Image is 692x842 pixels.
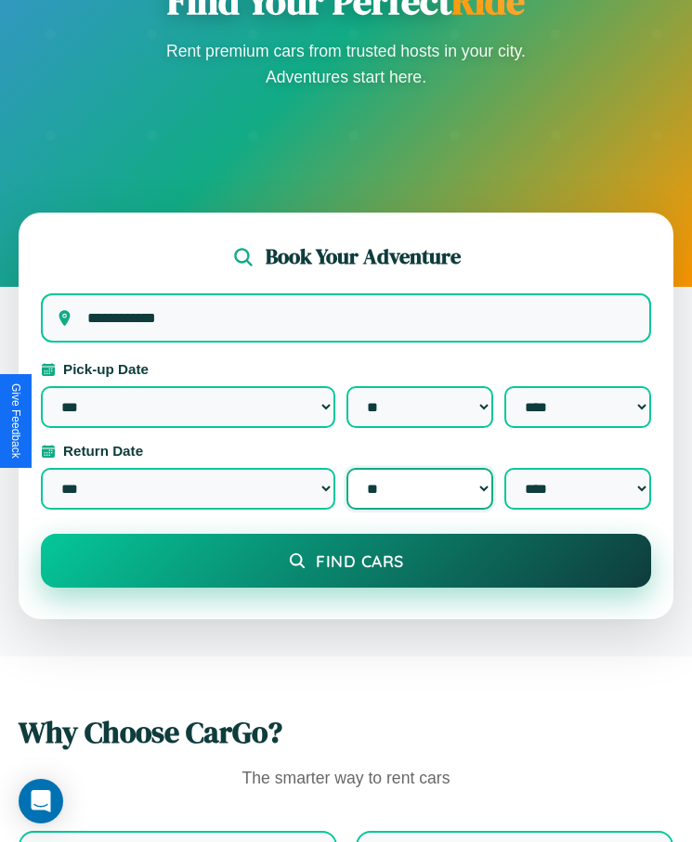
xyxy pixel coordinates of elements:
label: Pick-up Date [41,361,651,377]
div: Give Feedback [9,383,22,459]
h2: Book Your Adventure [266,242,461,271]
p: The smarter way to rent cars [19,764,673,794]
h2: Why Choose CarGo? [19,712,673,753]
label: Return Date [41,443,651,459]
p: Rent premium cars from trusted hosts in your city. Adventures start here. [161,38,532,90]
div: Open Intercom Messenger [19,779,63,823]
button: Find Cars [41,534,651,588]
